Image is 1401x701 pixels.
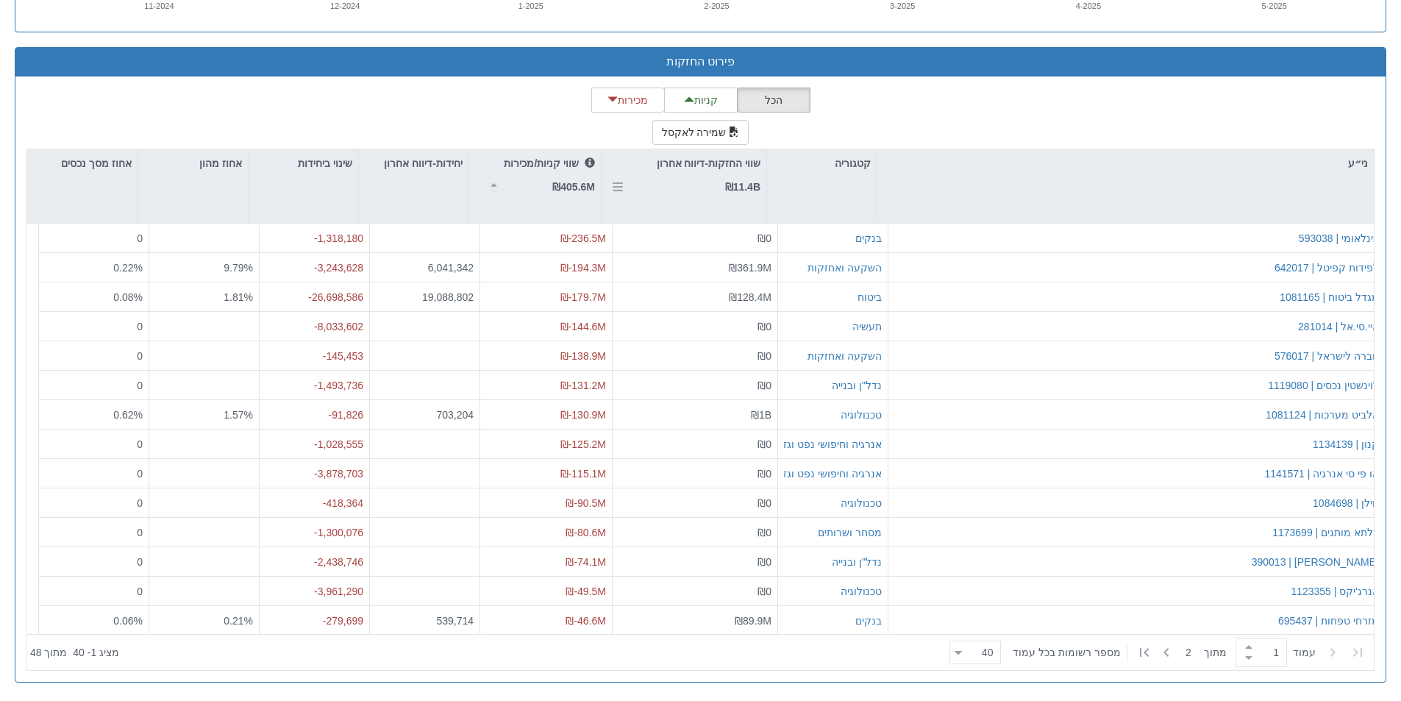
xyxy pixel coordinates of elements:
[757,555,771,567] span: ₪0
[566,497,606,508] span: ₪-90.5M
[155,289,253,304] div: 1.81 %
[265,407,363,421] div: -91,826
[1266,407,1379,421] button: אלביט מערכות | 1081124
[45,407,143,421] div: 0.62%
[783,436,882,451] button: אנרגיה וחיפושי נפט וגז
[560,467,606,479] span: ₪-115.1M
[737,88,810,113] button: הכל
[265,377,363,392] div: -1,493,736
[1278,613,1379,627] button: מזרחי טפחות | 695437
[729,261,771,273] span: ₪361.9M
[1298,319,1379,333] div: איי.סי.אל | 281014
[704,1,729,10] text: 2-2025
[384,155,463,171] p: יחידות-דיווח אחרון
[735,614,771,626] span: ₪89.9M
[199,155,242,171] p: אחוז מהון
[725,181,760,193] strong: ₪11.4B
[265,289,363,304] div: -26,698,586
[265,554,363,569] div: -2,438,746
[265,319,363,333] div: -8,033,602
[330,1,360,10] text: 12-2024
[45,613,143,627] div: 0.06%
[560,232,606,244] span: ₪-236.5M
[757,467,771,479] span: ₪0
[757,379,771,391] span: ₪0
[45,260,143,274] div: 0.22%
[566,526,606,538] span: ₪-80.6M
[566,614,606,626] span: ₪-46.6M
[560,349,606,361] span: ₪-138.9M
[566,555,606,567] span: ₪-74.1M
[751,408,771,420] span: ₪1B
[832,554,882,569] button: נדל"ן ובנייה
[155,260,253,274] div: 9.79 %
[1264,466,1379,480] button: או פי סי אנרגיה | 1141571
[504,155,595,171] p: שווי קניות/מכירות
[841,407,882,421] button: טכנולוגיה
[767,149,877,177] div: קטגוריה
[877,149,1374,177] div: ני״ע
[566,585,606,597] span: ₪-49.5M
[1275,348,1379,363] button: חברה לישראל | 576017
[265,260,363,274] div: -3,243,628
[265,495,363,510] div: -418,364
[591,88,665,113] button: מכירות
[155,407,253,421] div: 1.57 %
[265,231,363,246] div: -1,318,180
[45,319,143,333] div: 0
[1275,260,1379,274] button: לפידות קפיטל | 642017
[45,436,143,451] div: 0
[560,291,606,302] span: ₪-179.7M
[982,645,999,660] div: 40
[757,585,771,597] span: ₪0
[45,495,143,510] div: 0
[518,1,543,10] text: 1-2025
[1299,231,1379,246] button: בינלאומי | 593038
[841,495,882,510] button: טכנולוגיה
[1280,289,1379,304] button: מגדל ביטוח | 1081165
[757,349,771,361] span: ₪0
[265,436,363,451] div: -1,028,555
[858,289,882,304] div: ביטוח
[265,613,363,627] div: -279,699
[45,554,143,569] div: 0
[818,524,882,539] button: מסחר ושרותים
[45,466,143,480] div: 0
[808,260,882,274] button: השקעה ואחזקות
[30,636,119,669] div: ‏מציג 1 - 40 ‏ מתוך 48
[1313,495,1379,510] button: חילן | 1084698
[376,260,474,274] div: 6,041,342
[1252,554,1379,569] button: [PERSON_NAME] | 390013
[1291,583,1379,598] button: אנרג'יקס | 1123355
[298,155,352,171] p: שינוי ביחידות
[144,1,174,10] text: 11-2024
[45,377,143,392] div: 0
[808,348,882,363] button: השקעה ואחזקות
[1268,377,1379,392] button: לוינשטין נכסים | 1119080
[1313,436,1379,451] button: קנון | 1134139
[855,231,882,246] button: בנקים
[657,155,760,171] p: שווי החזקות-דיווח אחרון
[1272,524,1379,539] button: דלתא מותגים | 1173699
[45,289,143,304] div: 0.08%
[783,466,882,480] button: אנרגיה וחיפושי נפט וגז
[855,613,882,627] button: בנקים
[265,466,363,480] div: -3,878,703
[1076,1,1101,10] text: 4-2025
[652,120,749,145] button: שמירה לאקסל
[841,583,882,598] button: טכנולוגיה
